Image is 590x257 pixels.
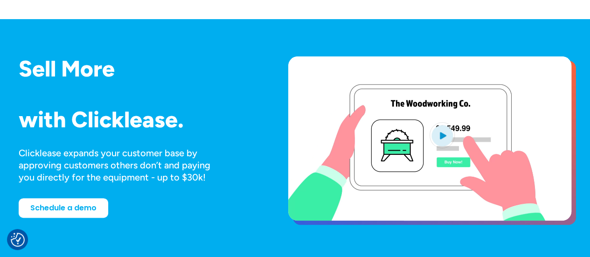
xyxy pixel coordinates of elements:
[11,233,25,247] button: Consent Preferences
[19,147,228,183] div: Clicklease expands your customer base by approving customers others don’t and paying you directly...
[19,107,258,132] h1: with Clicklease.
[430,122,455,148] img: Blue play button logo on a light blue circular background
[11,233,25,247] img: Revisit consent button
[19,198,108,218] a: Schedule a demo
[288,56,571,221] a: open lightbox
[19,56,258,81] h1: Sell More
